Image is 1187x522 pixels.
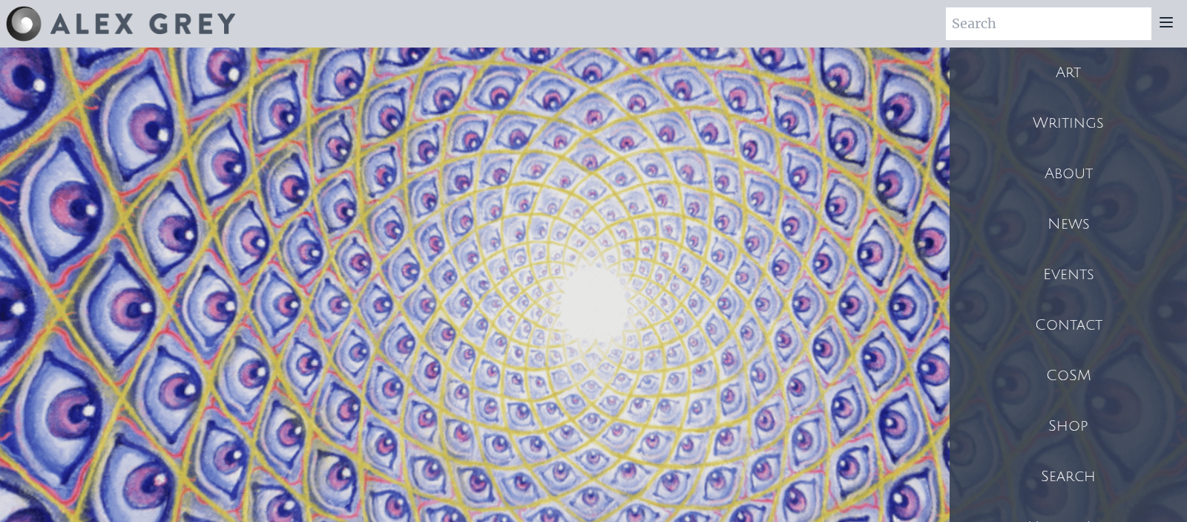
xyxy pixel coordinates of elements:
[950,249,1187,300] a: Events
[950,48,1187,98] a: Art
[950,350,1187,401] a: CoSM
[950,451,1187,502] a: Search
[950,401,1187,451] a: Shop
[950,98,1187,149] a: Writings
[950,149,1187,199] a: About
[946,7,1151,40] input: Search
[950,199,1187,249] a: News
[950,300,1187,350] a: Contact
